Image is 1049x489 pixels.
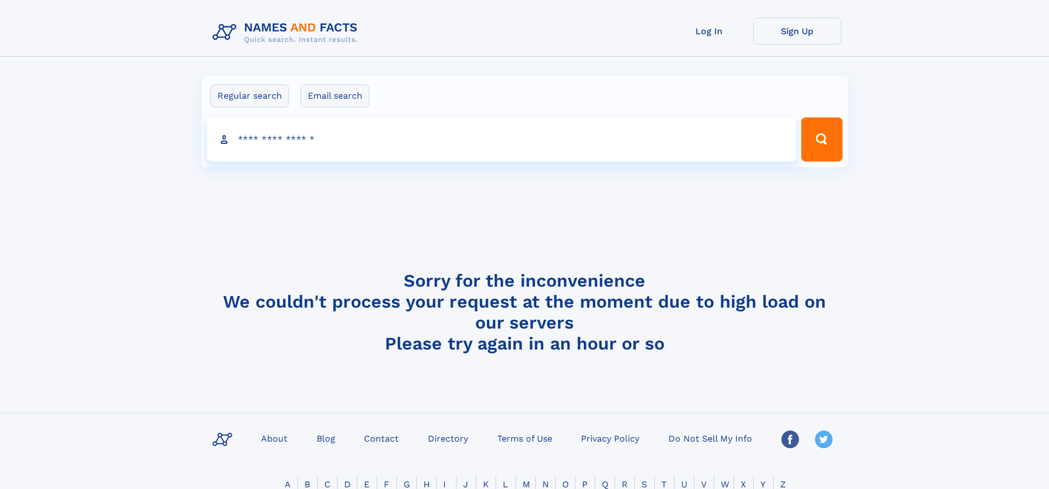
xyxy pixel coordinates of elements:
a: About [257,430,292,446]
label: Email search [301,84,369,108]
a: Blog [312,430,340,446]
img: Logo Names and Facts [208,18,367,47]
a: Do Not Sell My Info [664,430,757,446]
h4: Sorry for the inconvenience We couldn't process your request at the moment due to high load on ou... [208,270,841,354]
button: Search Button [801,117,842,162]
a: Terms of Use [493,430,557,446]
a: Privacy Policy [577,430,644,446]
img: Facebook [781,431,799,448]
input: search input [207,117,797,162]
label: Regular search [210,84,289,108]
a: Contact [360,430,403,446]
a: Log In [665,18,753,45]
img: Twitter [815,431,833,448]
a: Sign Up [753,18,841,45]
a: Directory [423,430,472,446]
